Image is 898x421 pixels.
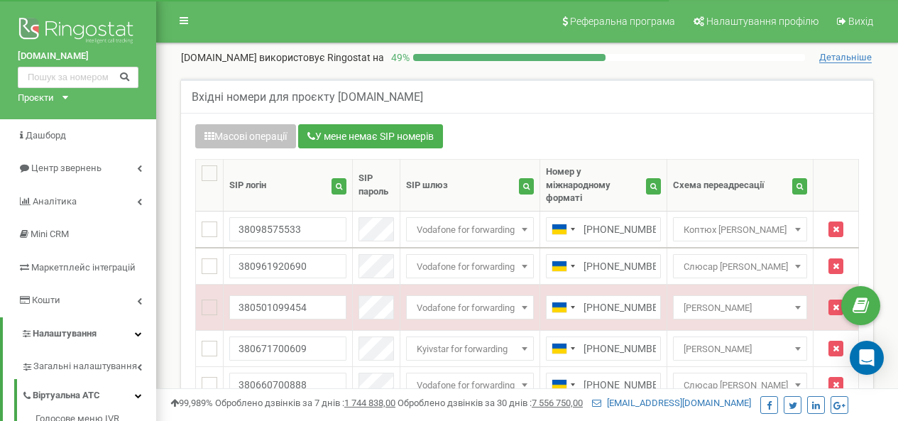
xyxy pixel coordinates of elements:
u: 7 556 750,00 [532,398,583,408]
span: Коллтрекінг [678,339,802,359]
h5: Вхідні номери для проєкту [DOMAIN_NAME] [192,91,423,104]
span: Коллтрекінг [673,337,807,361]
span: Vodafone for forwarding [406,373,534,397]
div: SIP логін [229,179,266,192]
div: Номер у міжнародному форматі [546,165,646,205]
a: Налаштування [3,317,156,351]
div: Проєкти [18,92,54,105]
input: 050 123 4567 [546,295,661,319]
button: Масові операції [195,124,296,148]
span: Vodafone for forwarding [406,295,534,319]
span: Реферальна програма [570,16,675,27]
span: використовує Ringostat на [259,52,384,63]
span: Vodafone for forwarding [411,257,529,277]
span: Коптюх Ольга [673,217,807,241]
input: 050 123 4567 [546,254,661,278]
u: 1 744 838,00 [344,398,395,408]
p: 49 % [384,50,413,65]
span: Kyivstar for forwarding [406,337,534,361]
span: Оброблено дзвінків за 7 днів : [215,398,395,408]
span: Налаштування профілю [706,16,818,27]
div: Telephone country code [547,255,579,278]
span: Налаштування [33,328,97,339]
input: 050 123 4567 [546,373,661,397]
a: [DOMAIN_NAME] [18,50,138,63]
span: Слюсар Олексій Миколайович [678,376,802,395]
span: Слюсар Олексій Миколайович [673,373,807,397]
span: Кошти [32,295,60,305]
div: Open Intercom Messenger [850,341,884,375]
a: Загальні налаштування [21,350,156,379]
span: Аналiтика [33,196,77,207]
span: 99,989% [170,398,213,408]
div: Telephone country code [547,373,579,396]
span: Vodafone for forwarding [411,298,529,318]
span: Vodafone for forwarding [406,217,534,241]
span: Kyivstar for forwarding [411,339,529,359]
input: 050 123 4567 [546,337,661,361]
button: У мене немає SIP номерів [298,124,443,148]
span: Оброблено дзвінків за 30 днів : [398,398,583,408]
div: Telephone country code [547,218,579,241]
span: Вихід [848,16,873,27]
span: Коптюх Ольга [678,220,802,240]
input: Пошук за номером [18,67,138,88]
input: 050 123 4567 [546,217,661,241]
span: Детальніше [819,52,872,63]
span: Віртуальна АТС [33,389,100,403]
span: Центр звернень [31,163,102,173]
span: Vodafone for forwarding [411,220,529,240]
span: Mini CRM [31,229,69,239]
p: [DOMAIN_NAME] [181,50,384,65]
span: Левчук Лілія [678,298,802,318]
span: Vodafone for forwarding [411,376,529,395]
th: SIP пароль [353,160,400,212]
span: Дашборд [26,130,66,141]
div: Telephone country code [547,337,579,360]
div: Схема переадресації [673,179,765,192]
div: SIP шлюз [406,179,448,192]
div: Telephone country code [547,296,579,319]
span: Vodafone for forwarding [406,254,534,278]
span: Маркетплейс інтеграцій [31,262,136,273]
span: Слюсар Олексій Миколайович [673,254,807,278]
a: [EMAIL_ADDRESS][DOMAIN_NAME] [592,398,751,408]
span: Левчук Лілія [673,295,807,319]
a: Віртуальна АТС [21,379,156,408]
span: Загальні налаштування [33,360,137,373]
span: Слюсар Олексій Миколайович [678,257,802,277]
img: Ringostat logo [18,14,138,50]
